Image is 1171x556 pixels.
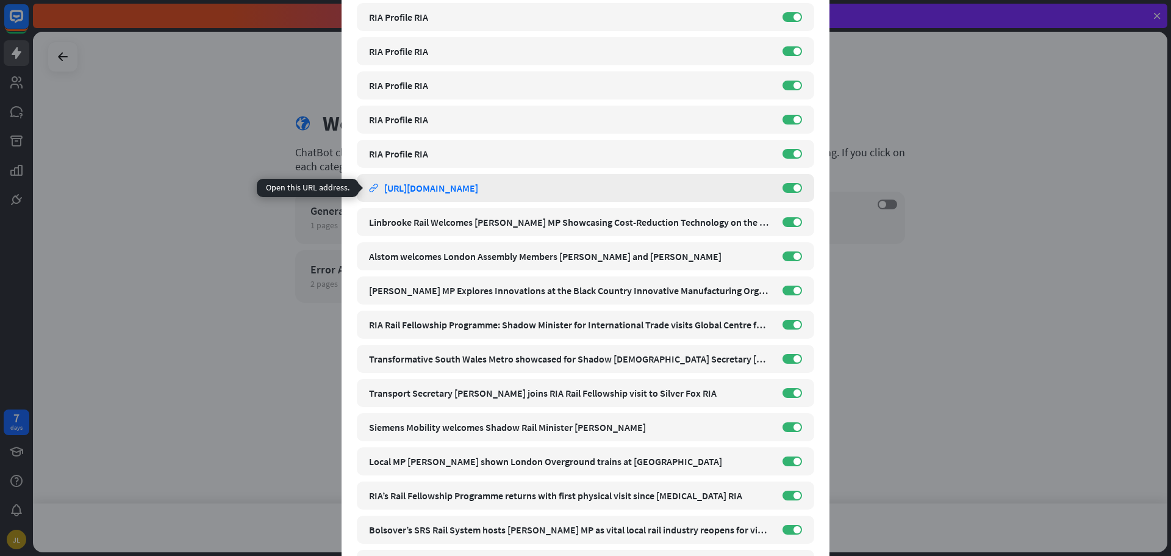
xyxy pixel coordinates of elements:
div: Transformative South Wales Metro showcased for Shadow [DEMOGRAPHIC_DATA] Secretary [PERSON_NAME] [369,353,770,365]
div: 3 [633,51,644,62]
button: Open LiveChat chat widget [10,5,46,42]
div: RIA Profile RIA [369,79,770,92]
div: [URL][DOMAIN_NAME] [384,182,478,194]
i: link [369,184,378,193]
div: Set up chatbot [518,51,573,62]
div: Linbrooke Rail Welcomes [PERSON_NAME] MP Showcasing Cost-Reduction Technology on the Midland Main... [369,216,770,228]
div: Siemens Mobility welcomes Shadow Rail Minister [PERSON_NAME] [369,421,770,433]
div: RIA Profile RIA [369,148,770,160]
div: Tune chatbot [650,51,699,62]
div: Train [602,51,621,62]
div: Local MP [PERSON_NAME] shown London Overground trains at [GEOGRAPHIC_DATA] [369,455,770,468]
a: link [URL][DOMAIN_NAME] [369,174,770,202]
div: [PERSON_NAME] MP Explores Innovations at the Black Country Innovative Manufacturing Organisation RIA [369,284,770,297]
i: check [501,51,512,62]
div: RIA Rail Fellowship Programme: Shadow Minister for International Trade visits Global Centre for R... [369,319,770,331]
div: 2 [585,51,596,62]
div: Transport Secretary [PERSON_NAME] joins RIA Rail Fellowship visit to Silver Fox RIA [369,387,770,399]
div: RIA’s Rail Fellowship Programme returns with first physical visit since [MEDICAL_DATA] RIA [369,489,770,502]
div: Alstom welcomes London Assembly Members [PERSON_NAME] and [PERSON_NAME] [369,250,770,262]
div: RIA Profile RIA [369,114,770,126]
